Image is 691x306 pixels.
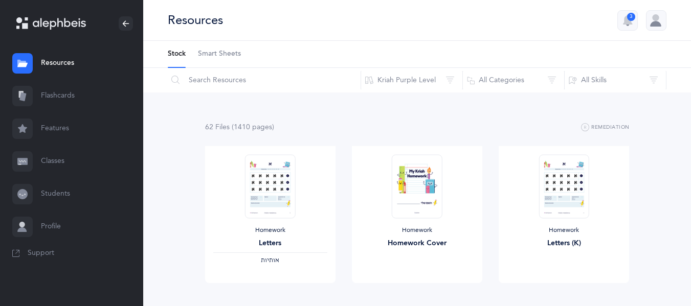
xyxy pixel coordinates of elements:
[360,226,474,234] div: Homework
[360,238,474,249] div: Homework Cover
[261,256,279,264] span: ‫אותיות‬
[28,248,54,258] span: Support
[507,226,621,234] div: Homework
[167,68,361,92] input: Search Resources
[198,49,241,59] span: Smart Sheets
[392,154,442,218] img: Homework-Cover-EN_thumbnail_1597602968.png
[462,68,565,92] button: All Categories
[168,12,223,29] div: Resources
[581,122,630,134] button: Remediation
[627,13,635,21] div: 3
[507,238,621,249] div: Letters (K)
[213,226,327,234] div: Homework
[213,238,327,249] div: Letters
[205,123,230,131] span: 62 File
[227,123,230,131] span: s
[232,123,274,131] span: (1410 page )
[539,154,589,218] img: Homework-L1-Letters__K_EN_thumbnail_1753887655.png
[564,68,666,92] button: All Skills
[245,154,295,218] img: Homework-L1-Letters_EN_thumbnail_1731214302.png
[617,10,638,31] button: 3
[361,68,463,92] button: Kriah Purple Level
[269,123,272,131] span: s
